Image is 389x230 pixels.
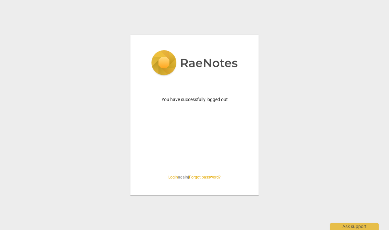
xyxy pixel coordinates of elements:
a: Login [168,175,178,179]
a: Forgot password? [189,175,221,179]
span: again | [146,175,243,180]
p: You have successfully logged out [146,96,243,103]
img: 5ac2273c67554f335776073100b6d88f.svg [151,50,238,77]
div: Ask support [330,223,379,230]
